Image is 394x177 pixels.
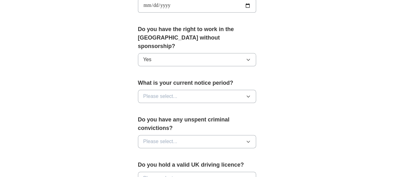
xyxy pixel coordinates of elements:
label: What is your current notice period? [138,79,256,87]
button: Please select... [138,90,256,103]
label: Do you have the right to work in the [GEOGRAPHIC_DATA] without sponsorship? [138,25,256,51]
span: Yes [143,56,151,63]
button: Yes [138,53,256,66]
span: Please select... [143,138,177,145]
button: Please select... [138,135,256,148]
label: Do you have any unspent criminal convictions? [138,115,256,132]
span: Please select... [143,93,177,100]
label: Do you hold a valid UK driving licence? [138,161,256,169]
